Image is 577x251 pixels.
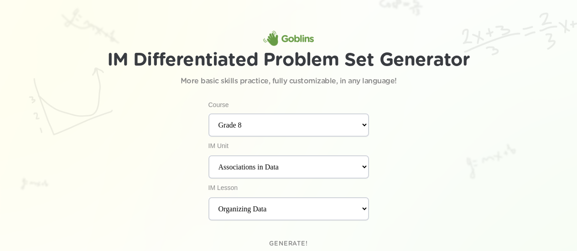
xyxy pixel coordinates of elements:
[208,183,369,193] label: IM Lesson
[269,241,307,248] p: Generate!
[107,49,470,71] h1: IM Differentiated Problem Set Generator
[208,141,369,151] label: IM Unit
[208,100,369,110] label: Course
[181,76,397,87] p: More basic skills practice, fully customizable, in any language!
